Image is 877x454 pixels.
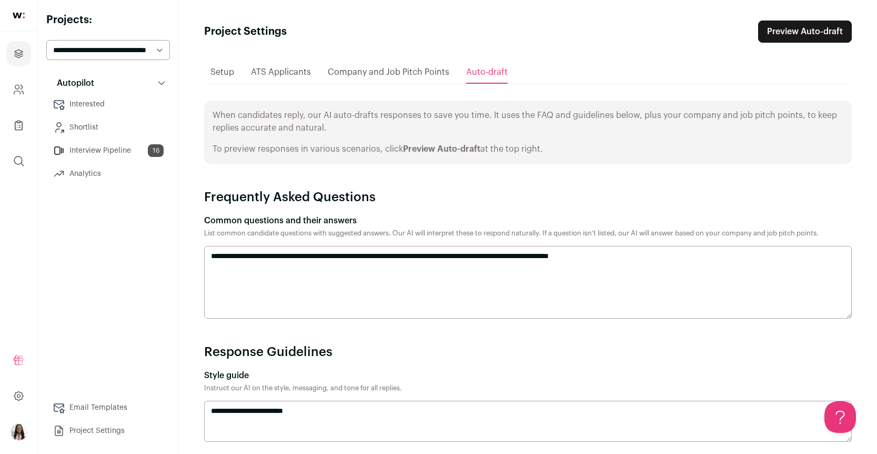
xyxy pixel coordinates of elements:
a: Setup [210,62,234,83]
a: Company Lists [6,113,31,138]
p: Instruct our AI on the style, messaging, and tone for all replies. [204,384,852,392]
span: 16 [148,144,164,157]
b: Preview Auto-draft [403,145,480,153]
button: Preview Auto-draft [758,21,852,43]
h2: Response Guidelines [204,344,852,361]
h2: Frequently Asked Questions [204,189,852,206]
p: To preview responses in various scenarios, click at the top right. [213,143,843,155]
a: ATS Applicants [251,62,311,83]
h3: Common questions and their answers [204,214,852,227]
span: Company and Job Pitch Points [328,68,449,76]
iframe: Help Scout Beacon - Open [824,401,856,433]
a: Company and Job Pitch Points [328,62,449,83]
h1: Project Settings [204,24,287,39]
span: Auto-draft [466,68,508,76]
a: Interested [46,94,170,115]
p: When candidates reply, our AI auto-drafts responses to save you time. It uses the FAQ and guideli... [213,109,843,134]
button: Autopilot [46,73,170,94]
a: Project Settings [46,420,170,441]
a: Company and ATS Settings [6,77,31,102]
p: List common candidate questions with suggested answers. Our AI will interpret these to respond na... [204,229,852,238]
a: Analytics [46,163,170,184]
p: Autopilot [51,77,94,90]
a: Email Templates [46,397,170,418]
h3: Style guide [204,369,852,382]
span: ATS Applicants [251,68,311,76]
a: Shortlist [46,117,170,138]
a: Interview Pipeline16 [46,140,170,161]
a: Projects [6,41,31,66]
button: Open dropdown [11,423,27,440]
img: wellfound-shorthand-0d5821cbd27db2630d0214b213865d53afaa358527fdda9d0ea32b1df1b89c2c.svg [13,13,25,18]
span: Setup [210,68,234,76]
img: 20087839-medium_jpg [11,423,27,440]
h2: Projects: [46,13,170,27]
